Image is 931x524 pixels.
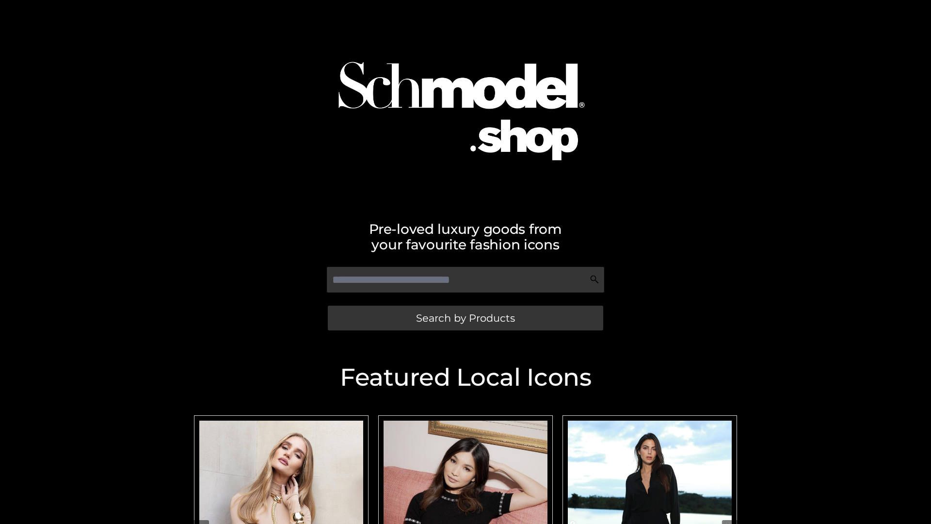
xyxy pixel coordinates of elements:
img: Search Icon [590,275,599,284]
span: Search by Products [416,313,515,323]
h2: Pre-loved luxury goods from your favourite fashion icons [189,221,742,252]
h2: Featured Local Icons​ [189,365,742,390]
a: Search by Products [328,306,603,330]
